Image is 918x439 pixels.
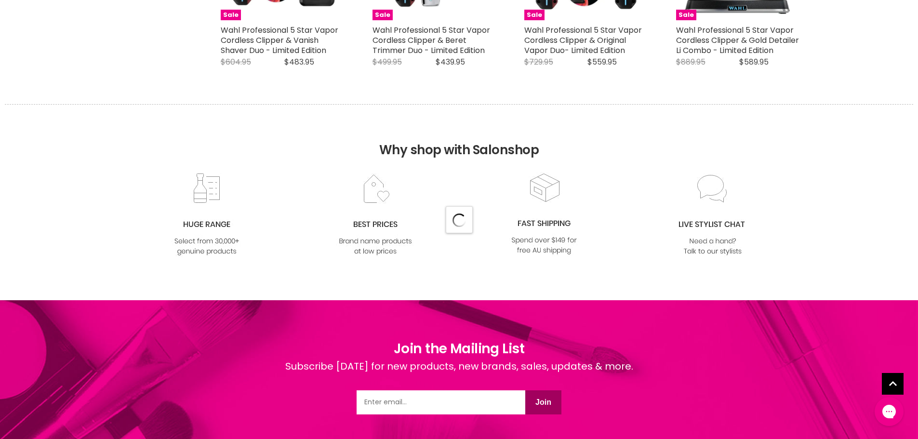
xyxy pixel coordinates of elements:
[587,56,617,67] span: $559.95
[882,373,904,395] a: Back to top
[525,390,561,414] button: Join
[336,173,414,257] img: prices.jpg
[436,56,465,67] span: $439.95
[676,25,799,56] a: Wahl Professional 5 Star Vapor Cordless Clipper & Gold Detailer Li Combo - Limited Edition
[221,56,251,67] span: $604.95
[5,104,913,172] h2: Why shop with Salonshop
[676,10,696,21] span: Sale
[870,394,908,429] iframe: Gorgias live chat messenger
[221,10,241,21] span: Sale
[285,339,633,359] h1: Join the Mailing List
[373,25,490,56] a: Wahl Professional 5 Star Vapor Cordless Clipper & Beret Trimmer Duo - Limited Edition
[373,10,393,21] span: Sale
[739,56,769,67] span: $589.95
[168,173,246,257] img: range2_8cf790d4-220e-469f-917d-a18fed3854b6.jpg
[284,56,314,67] span: $483.95
[524,56,553,67] span: $729.95
[357,390,525,414] input: Email
[524,25,642,56] a: Wahl Professional 5 Star Vapor Cordless Clipper & Original Vapor Duo- Limited Edition
[674,173,752,257] img: chat_c0a1c8f7-3133-4fc6-855f-7264552747f6.jpg
[285,359,633,390] div: Subscribe [DATE] for new products, new brands, sales, updates & more.
[882,373,904,398] span: Back to top
[676,56,705,67] span: $889.95
[524,10,545,21] span: Sale
[505,172,583,256] img: fast.jpg
[221,25,338,56] a: Wahl Professional 5 Star Vapor Cordless Clipper & Vanish Shaver Duo - Limited Edition
[373,56,402,67] span: $499.95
